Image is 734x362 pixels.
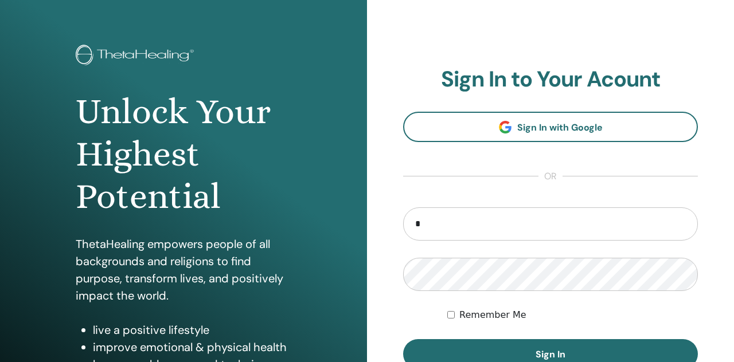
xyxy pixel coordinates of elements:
label: Remember Me [459,308,526,322]
span: or [538,170,563,183]
h1: Unlock Your Highest Potential [76,91,292,218]
div: Keep me authenticated indefinitely or until I manually logout [447,308,698,322]
h2: Sign In to Your Acount [403,66,698,93]
span: Sign In [536,348,565,360]
span: Sign In with Google [517,121,603,133]
li: live a positive lifestyle [93,321,292,339]
p: ThetaHealing empowers people of all backgrounds and religions to find purpose, transform lives, a... [76,235,292,304]
li: improve emotional & physical health [93,339,292,356]
a: Sign In with Google [403,112,698,142]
